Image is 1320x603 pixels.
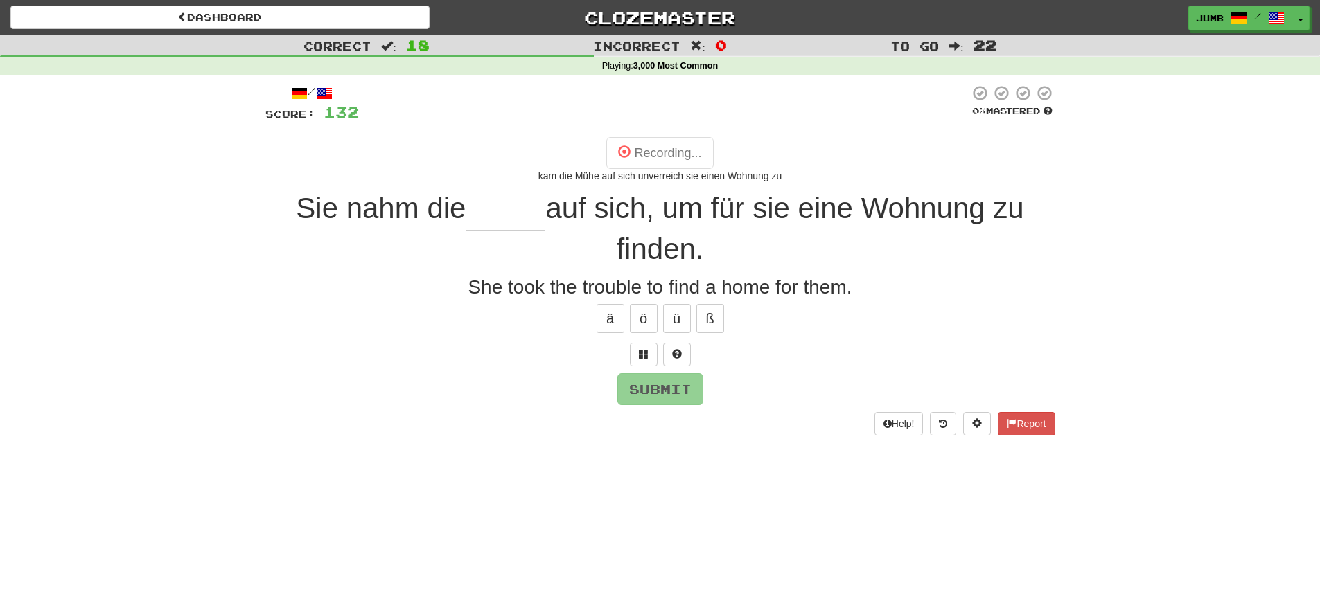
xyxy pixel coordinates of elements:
span: 22 [974,37,997,53]
div: / [265,84,359,102]
span: : [381,40,396,52]
span: auf sich, um für sie eine Wohnung zu finden. [545,192,1023,265]
a: Jumb / [1188,6,1292,30]
button: Switch sentence to multiple choice alt+p [630,343,658,366]
strong: 3,000 Most Common [633,61,718,71]
div: kam die Mühe auf sich unverreich sie einen Wohnung zu [265,169,1055,183]
span: 132 [324,103,359,120]
span: Sie nahm die [296,192,466,224]
a: Clozemaster [450,6,870,30]
button: ß [696,304,724,333]
span: To go [890,39,939,53]
span: 18 [406,37,430,53]
span: : [949,40,964,52]
button: Round history (alt+y) [930,412,956,435]
button: ä [597,304,624,333]
a: Dashboard [10,6,430,29]
button: Single letter hint - you only get 1 per sentence and score half the points! alt+h [663,343,691,366]
span: Jumb [1196,12,1224,24]
button: Report [998,412,1055,435]
span: Correct [303,39,371,53]
button: Help! [874,412,924,435]
span: / [1254,11,1261,21]
button: Submit [617,373,703,405]
span: 0 [715,37,727,53]
span: : [690,40,705,52]
button: ü [663,304,691,333]
div: Mastered [969,105,1055,118]
span: Incorrect [593,39,680,53]
button: ö [630,304,658,333]
button: Recording... [606,137,713,169]
span: 0 % [972,105,986,116]
div: She took the trouble to find a home for them. [265,273,1055,301]
span: Score: [265,108,315,120]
